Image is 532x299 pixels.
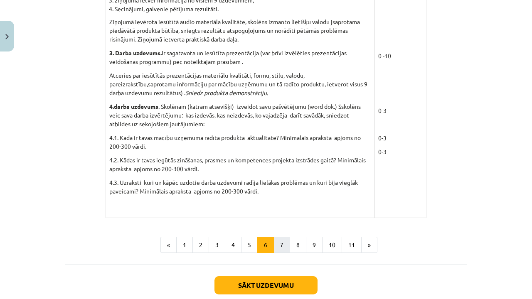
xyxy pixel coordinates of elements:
[378,147,423,156] p: 0-3
[378,106,423,115] p: 0-3
[214,276,318,294] button: Sākt uzdevumu
[306,237,323,253] button: 9
[322,237,342,253] button: 10
[109,49,371,66] p: Ir sagatavota un iesūtīta prezentācija (var brīvi izvēlēties prezentācijas veidošanas programmu) ...
[273,237,290,253] button: 7
[109,49,162,56] strong: 3. Darba uzdevums.
[209,237,225,253] button: 3
[241,237,258,253] button: 5
[115,5,371,13] li: Secinājumi, galvenie pētījuma rezultāti.
[65,237,467,253] nav: Page navigation example
[290,237,306,253] button: 8
[185,89,268,96] i: Sniedz produkta demonstrāciju.
[109,71,371,97] p: Atceries par iesūtītās prezentācijas materiālu kvalitāti, formu, stilu, valodu, pareizrakstību,sa...
[109,17,371,44] p: Ziņojumā ievērota iesūtītā audio materiāla kvalitāte, skolēns izmanto lietišķu valodu jsaprotama ...
[225,237,241,253] button: 4
[5,34,9,39] img: icon-close-lesson-0947bae3869378f0d4975bcd49f059093ad1ed9edebbc8119c70593378902aed.svg
[378,51,423,60] p: 0 -10
[109,133,371,151] p: 4.1. Kāda ir tavas mācību uzņēmuma radītā produkta aktualitāte? Minimālais apraksta apjoms no 200...
[109,103,158,110] strong: 4.darba uzdevums
[109,178,371,196] p: 4.3. Uzraksti kuri un kāpēc uzdotie darba uzdevumi radīja lielākas problēmas un kuri bija vieglāk...
[361,237,377,253] button: »
[160,237,177,253] button: «
[342,237,362,253] button: 11
[109,156,371,173] p: 4.2. Kādas ir tavas iegūtās zināšanas, prasmes un kompetences projekta izstrādes gaitā? Minimālai...
[176,237,193,253] button: 1
[109,102,371,128] p: . Skolēnam (katram atsevišķi) izveidot savu pašvētējumu (word dok.) Sskolēns veic sava darba izvē...
[192,237,209,253] button: 2
[257,237,274,253] button: 6
[378,134,423,142] p: 0-3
